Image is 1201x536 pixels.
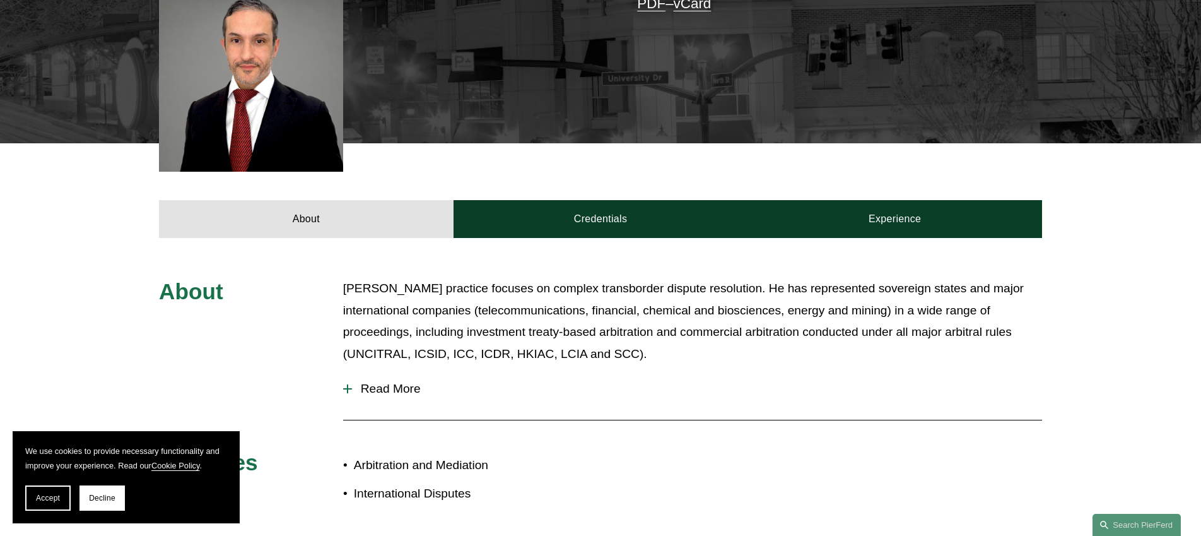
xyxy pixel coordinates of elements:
button: Decline [79,485,125,511]
p: We use cookies to provide necessary functionality and improve your experience. Read our . [25,444,227,473]
span: About [159,279,223,304]
section: Cookie banner [13,431,240,523]
button: Read More [343,372,1042,405]
p: [PERSON_NAME] practice focuses on complex transborder dispute resolution. He has represented sove... [343,278,1042,365]
a: Search this site [1093,514,1181,536]
a: About [159,200,454,238]
button: Accept [25,485,71,511]
span: Read More [352,382,1042,396]
p: Arbitration and Mediation [354,455,600,477]
p: International Disputes [354,483,600,505]
a: Experience [747,200,1042,238]
a: Credentials [454,200,748,238]
span: Decline [89,494,115,503]
span: Accept [36,494,60,503]
a: Cookie Policy [151,461,200,470]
